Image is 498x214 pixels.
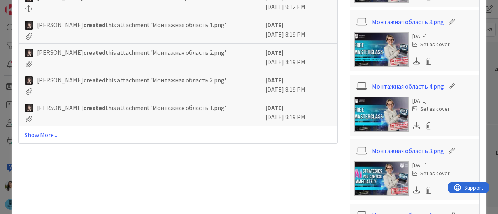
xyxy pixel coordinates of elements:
img: BN [25,76,33,85]
div: [DATE] 8:19 PM [265,48,331,67]
span: [PERSON_NAME] this attachment 'Монтажная область 1.png' [37,103,226,112]
img: BN [25,104,33,112]
img: BN [25,21,33,30]
span: [PERSON_NAME] this attachment 'Монтажная область 2.png' [37,48,226,57]
b: [DATE] [265,21,284,29]
div: [DATE] 8:19 PM [265,20,331,40]
div: [DATE] [412,161,450,169]
div: Set as cover [412,40,450,49]
span: [PERSON_NAME] this attachment 'Монтажная область 1.png' [37,20,226,30]
b: created [83,76,105,84]
div: Download [412,185,421,195]
a: Монтажная область 3.png [372,17,444,26]
div: [DATE] 8:19 PM [265,75,331,95]
b: [DATE] [265,49,284,56]
span: Support [16,1,35,10]
b: created [83,49,105,56]
div: Download [412,121,421,131]
div: [DATE] [412,97,450,105]
b: [DATE] [265,76,284,84]
a: Show More... [25,130,331,139]
span: [PERSON_NAME] this attachment 'Монтажная область 2.png' [37,75,226,85]
div: Set as cover [412,169,450,177]
a: Монтажная область 3.png [372,146,444,155]
img: BN [25,49,33,57]
b: created [83,21,105,29]
b: [DATE] [265,104,284,111]
div: [DATE] 8:19 PM [265,103,331,122]
div: [DATE] [412,32,450,40]
div: Set as cover [412,105,450,113]
a: Монтажная область 4.png [372,82,444,91]
div: Download [412,56,421,66]
b: created [83,104,105,111]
